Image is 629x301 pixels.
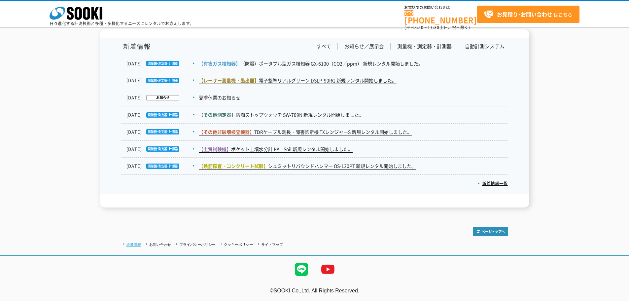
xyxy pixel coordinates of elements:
span: 【レーザー測量機・墨出器】 [199,77,259,84]
img: LINE [288,256,315,282]
dt: [DATE] [126,129,198,135]
a: 【その他測定器】防滴ストップウォッチ SW-709N 新規レンタル開始しました。 [199,111,364,118]
a: お問い合わせ [149,243,171,246]
img: お知らせ／展示会 [142,95,179,100]
p: 日々進化する計測技術と多種・多様化するニーズにレンタルでお応えします。 [50,21,194,25]
a: クッキーポリシー [224,243,253,246]
a: お見積り･お問い合わせはこちら [477,6,579,23]
a: サイトマップ [261,243,283,246]
strong: お見積り･お問い合わせ [497,10,552,18]
dt: [DATE] [126,77,198,84]
span: 17:30 [428,24,439,30]
img: 測量機・測定器・計測器 [142,112,179,118]
span: 【その他測定器】 [199,111,236,118]
span: 【土質試験機】 [199,146,231,152]
a: 企業情報 [126,243,141,246]
dt: [DATE] [126,111,198,118]
img: トップページへ [473,227,508,236]
span: 【鉄筋探査・コンクリート試験】 [199,163,268,169]
a: 【その他非破壊検査機器】TDRケーブル測長・障害診断機 TXレンジャーS 新規レンタル開始しました。 [199,129,412,135]
dt: [DATE] [126,60,198,67]
a: 自動計測システム [465,43,505,50]
span: (平日 ～ 土日、祝日除く) [404,24,470,30]
img: 測量機・測定器・計測器 [142,129,179,134]
img: 測量機・測定器・計測器 [142,78,179,83]
a: [PHONE_NUMBER] [404,10,477,24]
span: 【有害ガス検知器】 [199,60,240,67]
span: お電話でのお問い合わせは [404,6,477,10]
span: 8:50 [414,24,424,30]
dt: [DATE] [126,146,198,153]
a: 夏季休業のお知らせ [199,94,240,101]
img: 測量機・測定器・計測器 [142,146,179,152]
a: 測量機・測定器・計測器 [397,43,452,50]
dt: [DATE] [126,163,198,169]
a: お知らせ／展示会 [344,43,384,50]
span: はこちら [484,10,572,19]
a: 【レーザー測量機・墨出器】電子整準リアルグリーン DSLP-90RG 新規レンタル開始しました。 [199,77,397,84]
a: 【土質試験機】ポケット土壌水分計 PAL-Soil 新規レンタル開始しました。 [199,146,353,153]
a: すべて [316,43,331,50]
a: 【鉄筋探査・コンクリート試験】シュミットリバウンドハンマー OS-120PT 新規レンタル開始しました。 [199,163,416,169]
h1: 新着情報 [122,43,151,50]
span: 【その他非破壊検査機器】 [199,129,254,135]
dt: [DATE] [126,94,198,101]
a: 【有害ガス検知器】（防爆）ポータブル型ガス検知器 GX-6100（CO2／ppm） 新規レンタル開始しました。 [199,60,423,67]
img: 測量機・測定器・計測器 [142,164,179,169]
a: プライバシーポリシー [179,243,216,246]
a: テストMail [604,294,629,300]
a: 新着情報一覧 [478,180,508,186]
img: 測量機・測定器・計測器 [142,61,179,66]
img: YouTube [315,256,341,282]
